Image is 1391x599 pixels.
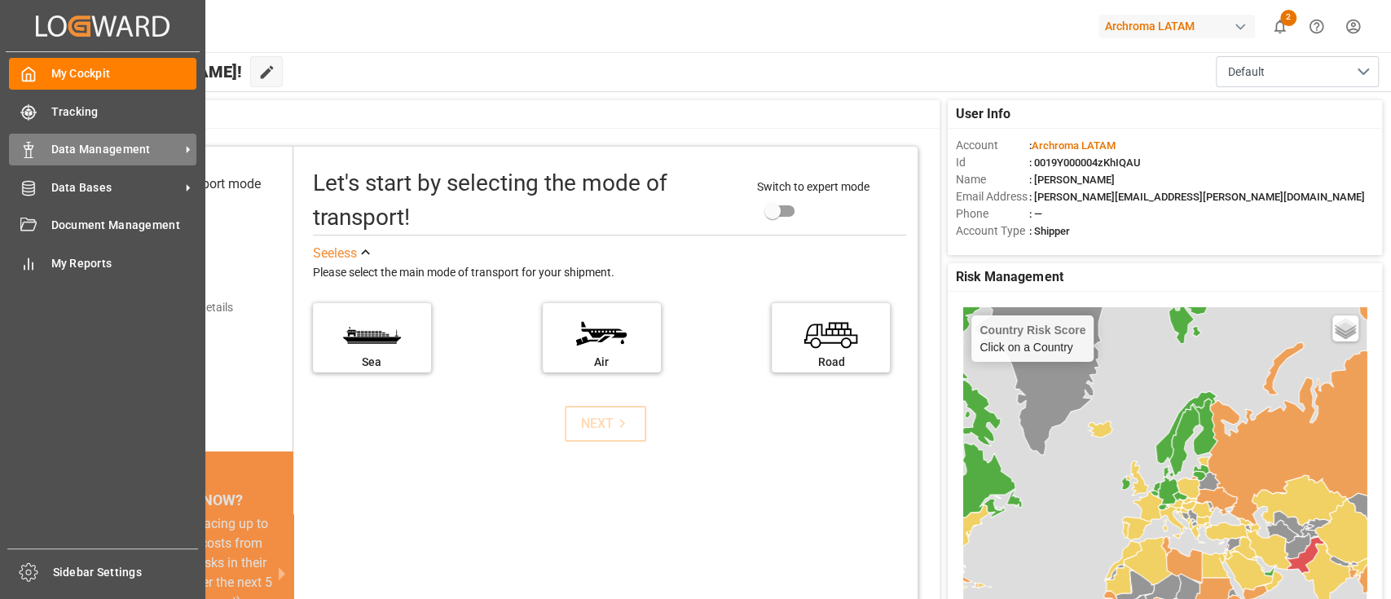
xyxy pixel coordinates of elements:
span: Account Type [956,222,1029,240]
button: show 2 new notifications [1261,8,1298,45]
a: My Reports [9,247,196,279]
div: Please select the main mode of transport for your shipment. [313,263,907,283]
span: : — [1029,208,1042,220]
span: 2 [1280,10,1296,26]
span: Switch to expert mode [757,180,869,193]
span: User Info [956,104,1010,124]
span: Sidebar Settings [53,564,199,581]
div: Sea [321,354,423,371]
div: Air [551,354,653,371]
div: Archroma LATAM [1098,15,1255,38]
span: Account [956,137,1029,154]
span: : [1029,139,1116,152]
h4: Country Risk Score [979,324,1085,337]
span: : [PERSON_NAME] [1029,174,1115,186]
a: My Cockpit [9,58,196,90]
span: Email Address [956,188,1029,205]
span: : [PERSON_NAME][EMAIL_ADDRESS][PERSON_NAME][DOMAIN_NAME] [1029,191,1365,203]
span: : 0019Y000004zKhIQAU [1029,156,1141,169]
span: Archroma LATAM [1032,139,1116,152]
div: Select transport mode [134,174,261,194]
div: Let's start by selecting the mode of transport! [313,166,741,235]
span: Tracking [51,104,197,121]
span: My Cockpit [51,65,197,82]
span: : Shipper [1029,225,1070,237]
button: NEXT [565,406,646,442]
span: Default [1228,64,1265,81]
a: Tracking [9,95,196,127]
span: Document Management [51,217,197,234]
div: NEXT [581,414,631,434]
div: Click on a Country [979,324,1085,354]
span: Name [956,171,1029,188]
span: My Reports [51,255,197,272]
div: Road [780,354,882,371]
div: See less [313,244,357,263]
a: Layers [1332,315,1358,341]
button: Help Center [1298,8,1335,45]
span: Data Bases [51,179,180,196]
span: Data Management [51,141,180,158]
span: Phone [956,205,1029,222]
button: open menu [1216,56,1379,87]
button: Archroma LATAM [1098,11,1261,42]
span: Risk Management [956,267,1063,287]
span: Id [956,154,1029,171]
a: Document Management [9,209,196,241]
